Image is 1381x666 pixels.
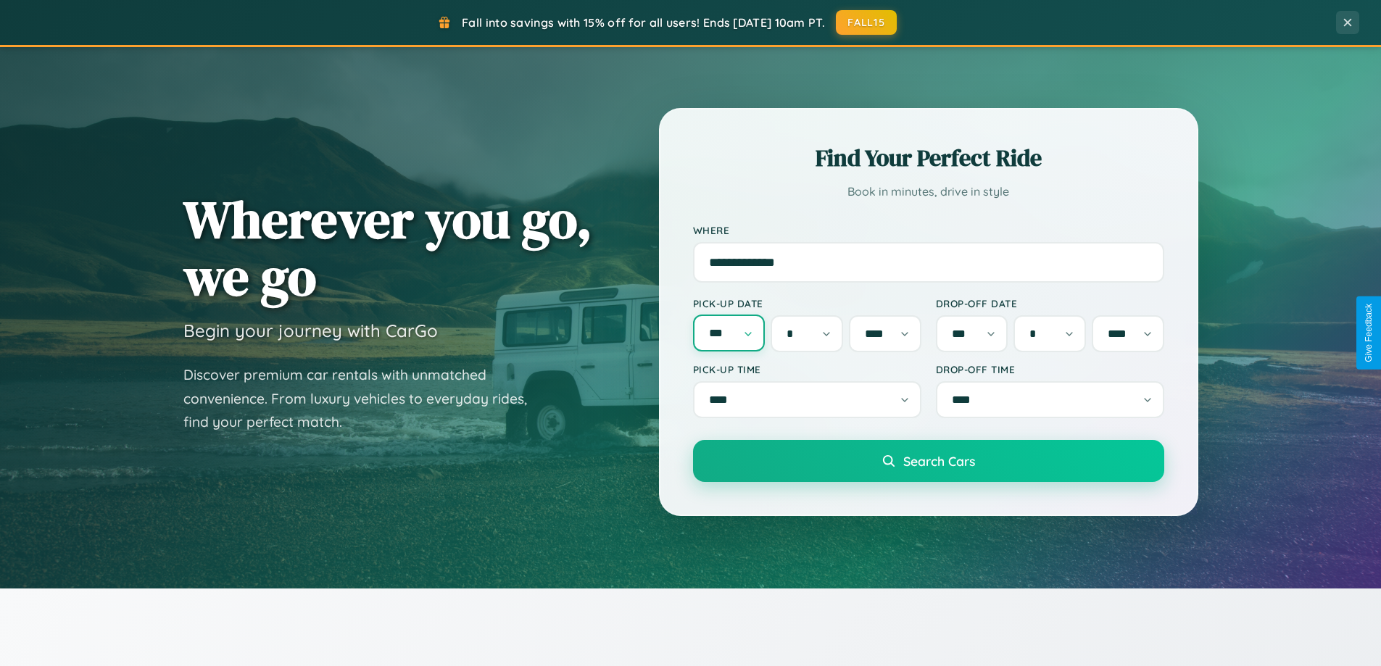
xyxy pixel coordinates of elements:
label: Pick-up Date [693,297,921,309]
label: Pick-up Time [693,363,921,375]
h2: Find Your Perfect Ride [693,142,1164,174]
span: Fall into savings with 15% off for all users! Ends [DATE] 10am PT. [462,15,825,30]
button: Search Cars [693,440,1164,482]
label: Drop-off Date [936,297,1164,309]
div: Give Feedback [1364,304,1374,362]
h1: Wherever you go, we go [183,191,592,305]
p: Book in minutes, drive in style [693,181,1164,202]
h3: Begin your journey with CarGo [183,320,438,341]
span: Search Cars [903,453,975,469]
p: Discover premium car rentals with unmatched convenience. From luxury vehicles to everyday rides, ... [183,363,546,434]
button: FALL15 [836,10,897,35]
label: Drop-off Time [936,363,1164,375]
label: Where [693,224,1164,236]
